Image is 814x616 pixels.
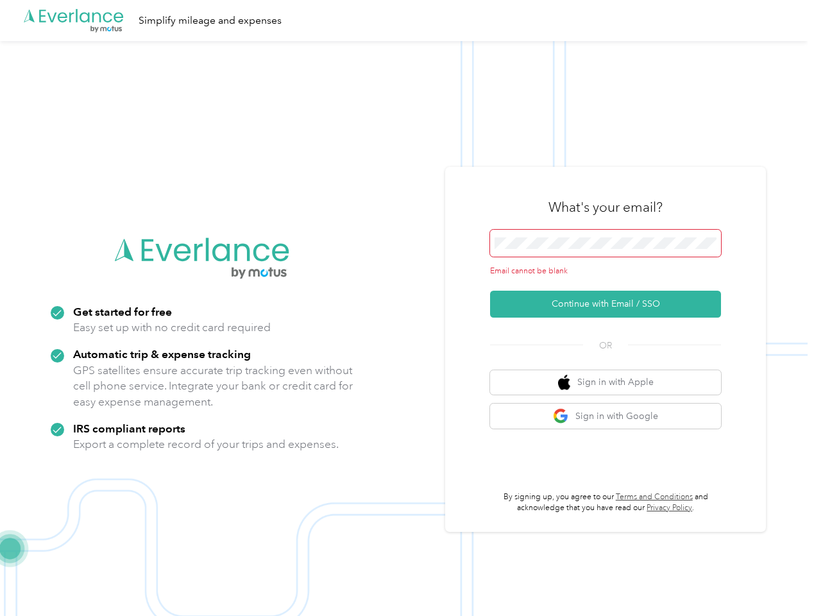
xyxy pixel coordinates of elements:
p: By signing up, you agree to our and acknowledge that you have read our . [490,492,721,514]
p: Export a complete record of your trips and expenses. [73,436,339,452]
button: google logoSign in with Google [490,404,721,429]
a: Terms and Conditions [616,492,693,502]
span: OR [583,339,628,352]
img: apple logo [558,375,571,391]
div: Simplify mileage and expenses [139,13,282,29]
strong: Get started for free [73,305,172,318]
button: apple logoSign in with Apple [490,370,721,395]
strong: Automatic trip & expense tracking [73,347,251,361]
p: Easy set up with no credit card required [73,320,271,336]
div: Email cannot be blank [490,266,721,277]
img: google logo [553,408,569,424]
strong: IRS compliant reports [73,422,185,435]
a: Privacy Policy [647,503,692,513]
button: Continue with Email / SSO [490,291,721,318]
p: GPS satellites ensure accurate trip tracking even without cell phone service. Integrate your bank... [73,363,353,410]
h3: What's your email? [548,198,663,216]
